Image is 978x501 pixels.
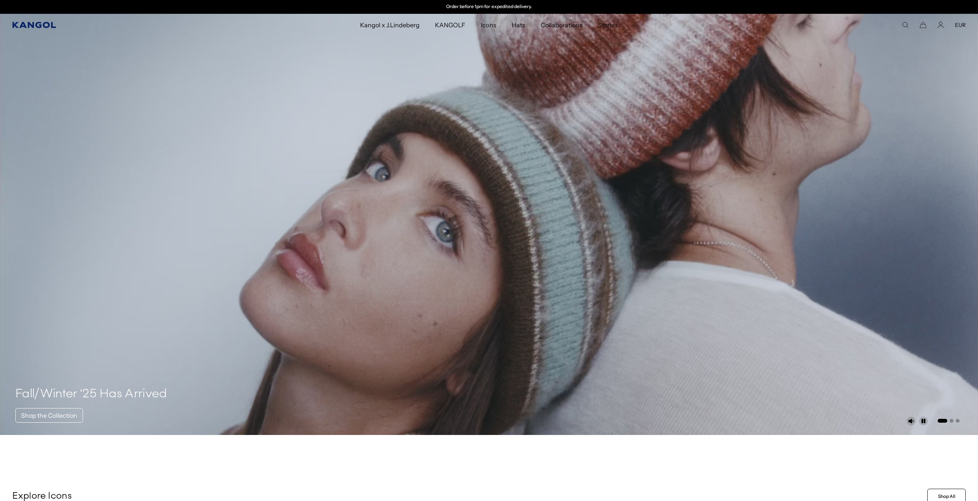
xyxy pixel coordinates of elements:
a: Account [937,21,944,28]
a: Collaborations [533,14,590,36]
div: 2 of 2 [410,4,568,10]
a: Kangol x J.Lindeberg [352,14,428,36]
span: Stories [598,14,618,36]
a: Kangol [12,22,239,28]
button: Unmute [907,417,916,426]
summary: Search here [902,21,909,28]
span: KANGOLF [435,14,465,36]
slideshow-component: Announcement bar [410,4,568,10]
a: KANGOLF [427,14,473,36]
button: Go to slide 2 [950,419,953,423]
h4: Fall/Winter ‘25 Has Arrived [15,387,167,402]
p: Order before 1pm for expedited delivery. [446,4,532,10]
a: Stories [590,14,626,36]
button: Go to slide 3 [956,419,960,423]
span: Hats [512,14,525,36]
span: Collaborations [541,14,583,36]
button: EUR [955,21,966,28]
a: Shop the Collection [15,408,83,423]
ul: Select a slide to show [937,417,960,423]
span: Kangol x J.Lindeberg [360,14,420,36]
button: Go to slide 1 [938,419,947,423]
div: Announcement [410,4,568,10]
a: Hats [504,14,533,36]
button: Pause [919,417,928,426]
button: Cart [920,21,927,28]
span: Icons [481,14,496,36]
a: Icons [473,14,504,36]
